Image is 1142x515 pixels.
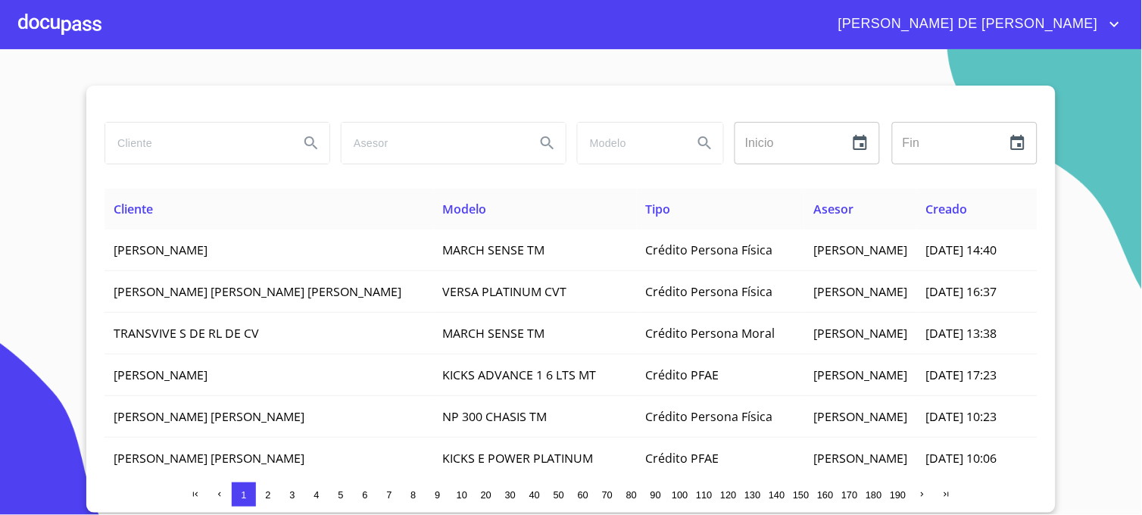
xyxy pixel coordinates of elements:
span: 140 [769,489,785,501]
span: 1 [241,489,246,501]
span: MARCH SENSE TM [442,325,544,342]
span: Creado [925,201,967,217]
button: 150 [789,482,813,507]
span: 40 [529,489,540,501]
button: 2 [256,482,280,507]
button: 6 [353,482,377,507]
span: Cliente [114,201,153,217]
button: 190 [886,482,910,507]
span: 100 [672,489,688,501]
span: 4 [314,489,319,501]
span: [PERSON_NAME] [114,242,207,258]
span: 30 [505,489,516,501]
button: 160 [813,482,838,507]
span: [PERSON_NAME] [813,408,907,425]
input: search [105,123,287,164]
button: 40 [523,482,547,507]
span: KICKS ADVANCE 1 6 LTS MT [442,367,596,383]
span: 150 [793,489,809,501]
button: 110 [692,482,716,507]
span: 5 [338,489,343,501]
button: 3 [280,482,304,507]
input: search [342,123,523,164]
span: 6 [362,489,367,501]
button: 170 [838,482,862,507]
span: [DATE] 17:23 [925,367,997,383]
span: 180 [866,489,881,501]
span: 9 [435,489,440,501]
button: 130 [741,482,765,507]
span: 8 [410,489,416,501]
button: 70 [595,482,619,507]
span: NP 300 CHASIS TM [442,408,547,425]
span: 120 [720,489,736,501]
span: TRANSVIVE S DE RL DE CV [114,325,259,342]
span: [PERSON_NAME] [813,325,907,342]
span: 170 [841,489,857,501]
button: 80 [619,482,644,507]
span: 2 [265,489,270,501]
span: 50 [554,489,564,501]
span: 3 [289,489,295,501]
button: 120 [716,482,741,507]
button: 5 [329,482,353,507]
span: 190 [890,489,906,501]
span: 20 [481,489,491,501]
span: 90 [651,489,661,501]
span: Modelo [442,201,486,217]
span: [DATE] 16:37 [925,283,997,300]
span: 10 [457,489,467,501]
button: 20 [474,482,498,507]
button: 4 [304,482,329,507]
button: Search [529,125,566,161]
span: [DATE] 13:38 [925,325,997,342]
span: 110 [696,489,712,501]
button: 180 [862,482,886,507]
button: 7 [377,482,401,507]
button: 30 [498,482,523,507]
span: KICKS E POWER PLATINUM [442,450,593,467]
span: [PERSON_NAME] [PERSON_NAME] [PERSON_NAME] [114,283,401,300]
button: 1 [232,482,256,507]
span: [PERSON_NAME] [813,450,907,467]
span: [DATE] 10:23 [925,408,997,425]
span: Crédito Persona Física [646,283,773,300]
input: search [578,123,681,164]
span: 130 [744,489,760,501]
span: Crédito Persona Física [646,408,773,425]
button: 100 [668,482,692,507]
span: 7 [386,489,392,501]
span: Crédito Persona Moral [646,325,775,342]
span: VERSA PLATINUM CVT [442,283,566,300]
span: Crédito Persona Física [646,242,773,258]
button: 8 [401,482,426,507]
span: Crédito PFAE [646,367,719,383]
span: Asesor [813,201,853,217]
span: [DATE] 14:40 [925,242,997,258]
span: [PERSON_NAME] [PERSON_NAME] [114,450,304,467]
span: [PERSON_NAME] [813,367,907,383]
button: 50 [547,482,571,507]
button: Search [293,125,329,161]
span: [PERSON_NAME] [PERSON_NAME] [114,408,304,425]
span: 160 [817,489,833,501]
span: [PERSON_NAME] DE [PERSON_NAME] [827,12,1106,36]
button: account of current user [827,12,1124,36]
span: Tipo [646,201,671,217]
button: 9 [426,482,450,507]
span: 70 [602,489,613,501]
span: [PERSON_NAME] [813,283,907,300]
span: [DATE] 10:06 [925,450,997,467]
button: Search [687,125,723,161]
button: 10 [450,482,474,507]
span: Crédito PFAE [646,450,719,467]
span: [PERSON_NAME] [114,367,207,383]
span: 60 [578,489,588,501]
span: 80 [626,489,637,501]
button: 140 [765,482,789,507]
span: [PERSON_NAME] [813,242,907,258]
button: 60 [571,482,595,507]
span: MARCH SENSE TM [442,242,544,258]
button: 90 [644,482,668,507]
